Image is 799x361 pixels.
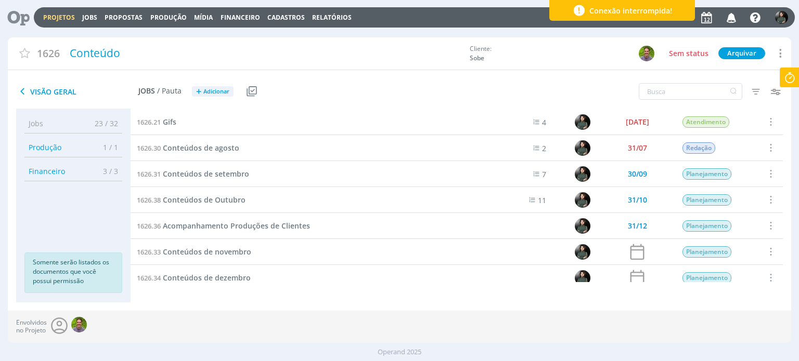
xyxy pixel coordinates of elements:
[543,117,547,127] span: 4
[683,116,730,128] span: Atendimento
[191,14,216,22] button: Mídia
[95,142,118,153] span: 1 / 1
[217,14,263,22] button: Financeiro
[639,46,654,61] img: T
[138,87,155,96] span: Jobs
[101,14,146,22] button: Propostas
[71,317,87,332] img: T
[33,258,114,286] p: Somente serão listados os documentos que você possui permissão
[575,140,591,156] img: M
[543,143,547,153] span: 2
[163,247,251,257] span: Conteúdos de novembro
[192,86,234,97] button: +Adicionar
[470,54,548,63] span: Sobe
[203,88,229,95] span: Adicionar
[628,222,647,230] div: 31/12
[29,166,65,177] span: Financeiro
[775,8,789,26] button: M
[16,319,47,334] span: Envolvidos no Projeto
[575,166,591,182] img: M
[628,144,647,152] div: 31/07
[683,220,732,232] span: Planejamento
[79,14,100,22] button: Jobs
[137,142,239,154] a: 1626.30Conteúdos de agosto
[538,195,547,205] span: 11
[137,143,161,153] span: 1626.30
[137,246,251,258] a: 1626.33Conteúdos de novembro
[43,13,75,22] a: Projetos
[66,42,465,65] div: Conteúdo
[137,194,246,206] a: 1626.38Conteúdos de Outubro
[137,195,161,205] span: 1626.38
[470,44,655,63] div: Cliente:
[267,13,305,22] span: Cadastros
[639,83,742,100] input: Busca
[137,221,161,231] span: 1626.36
[157,87,182,96] span: / Pauta
[163,169,249,179] span: Conteúdos de setembro
[628,170,647,178] div: 30/09
[309,14,355,22] button: Relatórios
[312,13,352,22] a: Relatórios
[147,14,190,22] button: Produção
[137,272,251,284] a: 1626.34Conteúdos de dezembro
[137,116,176,128] a: 1626.21Gifs
[16,85,138,98] span: Visão Geral
[40,14,78,22] button: Projetos
[638,45,655,62] button: T
[29,142,61,153] span: Produção
[775,11,788,24] img: M
[137,169,161,179] span: 1626.31
[137,168,249,180] a: 1626.31Conteúdos de setembro
[137,273,161,283] span: 1626.34
[589,5,672,16] span: Conexão interrompida!
[718,47,765,59] button: Arquivar
[150,13,187,22] a: Produção
[82,13,97,22] a: Jobs
[29,118,43,129] span: Jobs
[575,218,591,234] img: M
[194,13,213,22] a: Mídia
[628,196,647,204] div: 31/10
[683,246,732,258] span: Planejamento
[137,247,161,257] span: 1626.33
[575,244,591,260] img: M
[163,195,246,205] span: Conteúdos de Outubro
[137,117,161,127] span: 1626.21
[683,194,732,206] span: Planejamento
[163,273,251,283] span: Conteúdos de dezembro
[669,48,708,58] span: Sem status
[626,118,649,126] div: [DATE]
[543,169,547,179] span: 7
[575,114,591,130] img: M
[264,14,308,22] button: Cadastros
[575,270,591,286] img: M
[683,168,732,180] span: Planejamento
[683,142,716,154] span: Redação
[163,221,310,231] span: Acompanhamento Produções de Clientes
[37,46,60,61] span: 1626
[105,13,143,22] span: Propostas
[137,220,310,232] a: 1626.36Acompanhamento Produções de Clientes
[87,118,118,129] span: 23 / 32
[95,166,118,177] span: 3 / 3
[666,47,711,60] button: Sem status
[575,192,591,208] img: M
[196,86,201,97] span: +
[221,13,260,22] a: Financeiro
[163,117,176,127] span: Gifs
[163,143,239,153] span: Conteúdos de agosto
[683,272,732,284] span: Planejamento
